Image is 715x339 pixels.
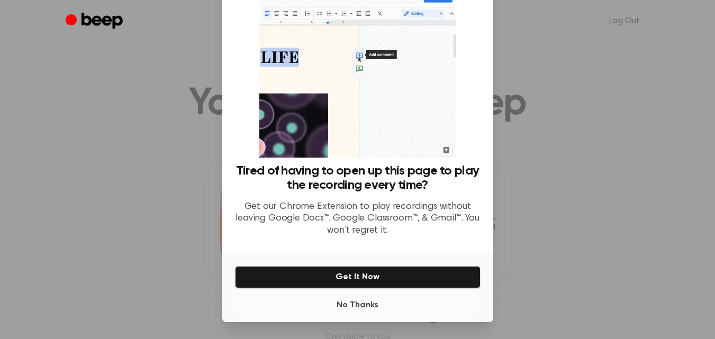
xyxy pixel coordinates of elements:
p: Get our Chrome Extension to play recordings without leaving Google Docs™, Google Classroom™, & Gm... [235,201,481,237]
button: Get It Now [235,266,481,288]
h3: Tired of having to open up this page to play the recording every time? [235,164,481,193]
a: Log Out [599,8,650,34]
button: No Thanks [235,295,481,316]
a: Beep [66,11,125,32]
